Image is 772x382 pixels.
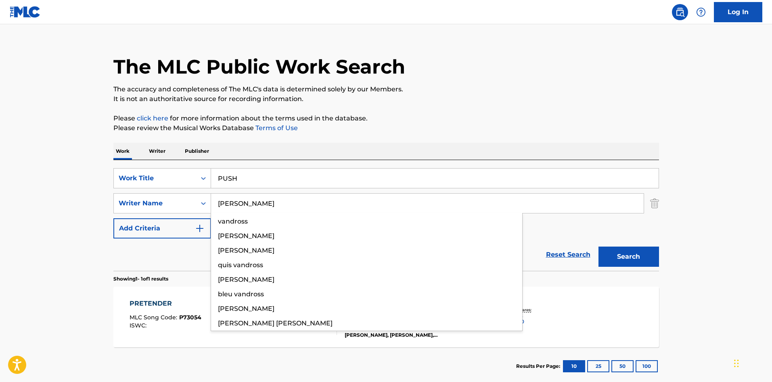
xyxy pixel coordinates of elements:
[598,247,659,267] button: Search
[696,7,706,17] img: help
[218,276,274,283] span: [PERSON_NAME]
[675,7,685,17] img: search
[10,6,41,18] img: MLC Logo
[113,94,659,104] p: It is not an authoritative source for recording information.
[218,305,274,312] span: [PERSON_NAME]
[218,319,333,327] span: [PERSON_NAME] [PERSON_NAME]
[714,2,762,22] a: Log In
[130,299,201,308] div: PRETENDER
[182,143,211,160] p: Publisher
[113,114,659,123] p: Please for more information about the terms used in the database.
[113,275,168,283] p: Showing 1 - 1 of 1 results
[672,4,688,20] a: Public Search
[113,143,132,160] p: Work
[113,84,659,94] p: The accuracy and completeness of The MLC's data is determined solely by our Members.
[218,217,248,225] span: vandross
[734,351,739,376] div: Drag
[650,193,659,213] img: Delete Criterion
[146,143,168,160] p: Writer
[179,314,201,321] span: P73054
[119,198,191,208] div: Writer Name
[345,324,467,339] div: [PERSON_NAME], [PERSON_NAME], [PERSON_NAME], [PERSON_NAME], [PERSON_NAME], [PERSON_NAME]
[218,261,263,269] span: quis vandross
[113,55,405,79] h1: The MLC Public Work Search
[611,360,634,372] button: 50
[137,114,168,122] a: click here
[130,314,179,321] span: MLC Song Code :
[563,360,585,372] button: 10
[218,232,274,240] span: [PERSON_NAME]
[516,363,562,370] p: Results Per Page:
[693,4,709,20] div: Help
[218,290,264,298] span: bleu vandross
[113,168,659,271] form: Search Form
[195,224,205,233] img: 9d2ae6d4665cec9f34b9.svg
[119,173,191,183] div: Work Title
[254,124,298,132] a: Terms of Use
[113,218,211,238] button: Add Criteria
[218,247,274,254] span: [PERSON_NAME]
[587,360,609,372] button: 25
[113,287,659,347] a: PRETENDERMLC Song Code:P73054ISWC:Writers (2)[PERSON_NAME] [PERSON_NAME], [PERSON_NAME]Recording ...
[542,246,594,264] a: Reset Search
[130,322,149,329] span: ISWC :
[636,360,658,372] button: 100
[732,343,772,382] iframe: Chat Widget
[113,123,659,133] p: Please review the Musical Works Database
